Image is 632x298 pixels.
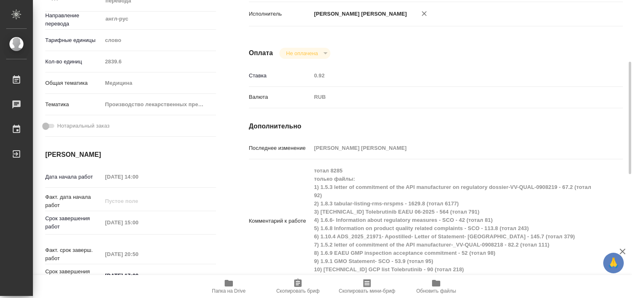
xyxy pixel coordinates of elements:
span: Скопировать бриф [276,288,319,294]
p: Последнее изменение [249,144,311,152]
p: Тарифные единицы [45,36,102,44]
p: Факт. дата начала работ [45,193,102,210]
p: Срок завершения работ [45,214,102,231]
div: RUB [311,90,592,104]
h4: Дополнительно [249,121,623,131]
h4: Оплата [249,48,273,58]
p: Ставка [249,72,311,80]
textarea: тотал 8285 только файлы: 1) 1.5.3 letter of commitment of the API manufacturer on regulatory doss... [311,164,592,277]
button: Скопировать мини-бриф [332,275,402,298]
button: Скопировать бриф [263,275,332,298]
button: Удалить исполнителя [415,5,433,23]
h4: [PERSON_NAME] [45,150,216,160]
p: Общая тематика [45,79,102,87]
input: ✎ Введи что-нибудь [102,270,174,282]
div: слово [102,33,216,47]
p: Исполнитель [249,10,311,18]
input: Пустое поле [311,70,592,81]
span: Обновить файлы [416,288,456,294]
button: Не оплачена [283,50,320,57]
p: Дата начала работ [45,173,102,181]
input: Пустое поле [102,56,216,68]
button: Папка на Drive [194,275,263,298]
span: Нотариальный заказ [57,122,109,130]
p: Факт. срок заверш. работ [45,246,102,263]
input: Пустое поле [102,248,174,260]
p: Направление перевода [45,12,102,28]
p: Комментарий к работе [249,217,311,225]
input: Пустое поле [102,195,174,207]
button: 🙏 [603,253,624,273]
input: Пустое поле [311,142,592,154]
p: [PERSON_NAME] [PERSON_NAME] [311,10,407,18]
button: Обновить файлы [402,275,471,298]
input: Пустое поле [102,217,174,228]
p: Срок завершения услуги [45,268,102,284]
span: 🙏 [606,254,620,272]
p: Кол-во единиц [45,58,102,66]
div: Не оплачена [279,48,330,59]
p: Валюта [249,93,311,101]
span: Папка на Drive [212,288,246,294]
div: Медицина [102,76,216,90]
p: Тематика [45,100,102,109]
div: Производство лекарственных препаратов [102,98,216,112]
input: Пустое поле [102,171,174,183]
span: Скопировать мини-бриф [339,288,395,294]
